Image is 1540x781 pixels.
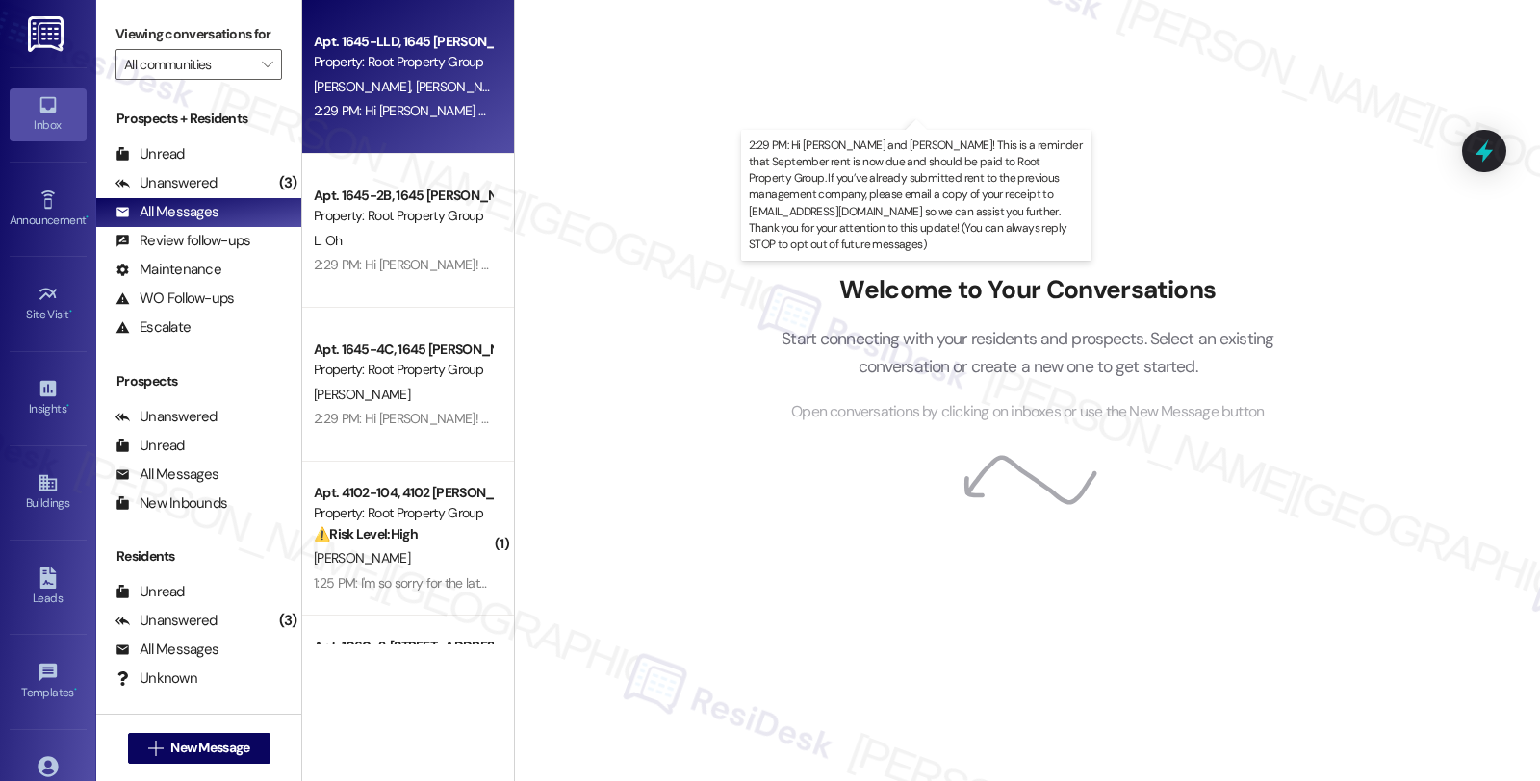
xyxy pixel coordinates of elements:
[115,465,218,485] div: All Messages
[115,640,218,660] div: All Messages
[128,733,270,764] button: New Message
[115,493,227,514] div: New Inbounds
[314,503,492,523] div: Property: Root Property Group
[10,562,87,614] a: Leads
[314,483,492,503] div: Apt. 4102-104, 4102 [PERSON_NAME]
[274,168,302,198] div: (3)
[314,32,492,52] div: Apt. 1645-LLD, 1645 [PERSON_NAME]
[314,52,492,72] div: Property: Root Property Group
[753,275,1303,306] h2: Welcome to Your Conversations
[115,144,185,164] div: Unread
[115,19,282,49] label: Viewing conversations for
[314,232,343,249] span: L. Oh
[115,407,218,427] div: Unanswered
[170,738,249,758] span: New Message
[86,211,89,224] span: •
[115,317,191,338] div: Escalate
[10,656,87,708] a: Templates •
[274,606,302,636] div: (3)
[124,49,251,80] input: All communities
[791,400,1264,424] span: Open conversations by clicking on inboxes or use the New Message button
[314,78,416,95] span: [PERSON_NAME]
[10,372,87,424] a: Insights •
[314,360,492,380] div: Property: Root Property Group
[115,260,221,280] div: Maintenance
[314,186,492,206] div: Apt. 1645-2B, 1645 [PERSON_NAME]
[96,109,301,129] div: Prospects + Residents
[115,202,218,222] div: All Messages
[262,57,272,72] i: 
[10,88,87,140] a: Inbox
[115,582,185,602] div: Unread
[115,173,218,193] div: Unanswered
[148,741,163,756] i: 
[416,78,512,95] span: [PERSON_NAME]
[314,637,492,657] div: Apt. 1060-2, [STREET_ADDRESS]
[115,436,185,456] div: Unread
[10,466,87,518] a: Buildings
[69,305,72,318] span: •
[749,138,1084,253] p: 2:29 PM: Hi [PERSON_NAME] and [PERSON_NAME]! This is a reminder that September rent is now due an...
[74,683,77,696] span: •
[314,549,410,567] span: [PERSON_NAME]
[314,340,492,360] div: Apt. 1645-4C, 1645 [PERSON_NAME]
[115,231,250,251] div: Review follow-ups
[314,525,418,542] strong: ⚠️ Risk Level: High
[115,611,218,631] div: Unanswered
[314,206,492,226] div: Property: Root Property Group
[96,546,301,567] div: Residents
[115,668,197,689] div: Unknown
[96,371,301,391] div: Prospects
[28,16,67,52] img: ResiDesk Logo
[115,289,234,309] div: WO Follow-ups
[753,325,1303,380] p: Start connecting with your residents and prospects. Select an existing conversation or create a n...
[10,278,87,330] a: Site Visit •
[66,399,69,413] span: •
[314,386,410,403] span: [PERSON_NAME]
[314,574,1387,592] div: 1:25 PM: I'm so sorry for the late response but I did not get the license plate number but I know...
